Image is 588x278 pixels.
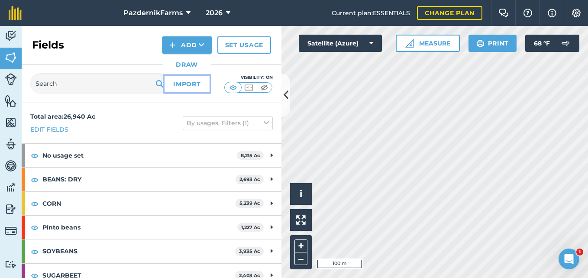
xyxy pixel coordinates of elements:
[294,252,307,265] button: –
[22,239,281,263] div: SOYBEANS3,935 Ac
[5,159,17,172] img: svg+xml;base64,PD94bWwgdmVyc2lvbj0iMS4wIiBlbmNvZGluZz0idXRmLTgiPz4KPCEtLSBHZW5lcmF0b3I6IEFkb2JlIE...
[5,29,17,42] img: svg+xml;base64,PD94bWwgdmVyc2lvbj0iMS4wIiBlbmNvZGluZz0idXRmLTgiPz4KPCEtLSBHZW5lcmF0b3I6IEFkb2JlIE...
[476,38,485,48] img: svg+xml;base64,PHN2ZyB4bWxucz0iaHR0cDovL3d3dy53My5vcmcvMjAwMC9zdmciIHdpZHRoPSIxOSIgaGVpZ2h0PSIyNC...
[241,224,260,230] strong: 1,227 Ac
[9,6,22,20] img: fieldmargin Logo
[22,144,281,167] div: No usage set8,215 Ac
[243,83,254,92] img: svg+xml;base64,PHN2ZyB4bWxucz0iaHR0cDovL3d3dy53My5vcmcvMjAwMC9zdmciIHdpZHRoPSI1MCIgaGVpZ2h0PSI0MC...
[170,40,176,50] img: svg+xml;base64,PHN2ZyB4bWxucz0iaHR0cDovL3d3dy53My5vcmcvMjAwMC9zdmciIHdpZHRoPSIxNCIgaGVpZ2h0PSIyNC...
[525,35,579,52] button: 68 °F
[498,9,509,17] img: Two speech bubbles overlapping with the left bubble in the forefront
[557,35,574,52] img: svg+xml;base64,PD94bWwgdmVyc2lvbj0iMS4wIiBlbmNvZGluZz0idXRmLTgiPz4KPCEtLSBHZW5lcmF0b3I6IEFkb2JlIE...
[5,138,17,151] img: svg+xml;base64,PD94bWwgdmVyc2lvbj0iMS4wIiBlbmNvZGluZz0idXRmLTgiPz4KPCEtLSBHZW5lcmF0b3I6IEFkb2JlIE...
[299,35,382,52] button: Satellite (Azure)
[5,94,17,107] img: svg+xml;base64,PHN2ZyB4bWxucz0iaHR0cDovL3d3dy53My5vcmcvMjAwMC9zdmciIHdpZHRoPSI1NiIgaGVpZ2h0PSI2MC...
[523,9,533,17] img: A question mark icon
[22,168,281,191] div: BEANS: DRY2,693 Ac
[239,176,260,182] strong: 2,693 Ac
[162,36,212,54] button: Add DrawImport
[548,8,556,18] img: svg+xml;base64,PHN2ZyB4bWxucz0iaHR0cDovL3d3dy53My5vcmcvMjAwMC9zdmciIHdpZHRoPSIxNyIgaGVpZ2h0PSIxNy...
[468,35,517,52] button: Print
[31,175,39,185] img: svg+xml;base64,PHN2ZyB4bWxucz0iaHR0cDovL3d3dy53My5vcmcvMjAwMC9zdmciIHdpZHRoPSIxOCIgaGVpZ2h0PSIyNC...
[155,78,164,89] img: svg+xml;base64,PHN2ZyB4bWxucz0iaHR0cDovL3d3dy53My5vcmcvMjAwMC9zdmciIHdpZHRoPSIxOSIgaGVpZ2h0PSIyNC...
[396,35,460,52] button: Measure
[239,248,260,254] strong: 3,935 Ac
[296,215,306,225] img: Four arrows, one pointing top left, one top right, one bottom right and the last bottom left
[332,8,410,18] span: Current plan : ESSENTIALS
[5,225,17,237] img: svg+xml;base64,PD94bWwgdmVyc2lvbj0iMS4wIiBlbmNvZGluZz0idXRmLTgiPz4KPCEtLSBHZW5lcmF0b3I6IEFkb2JlIE...
[239,200,260,206] strong: 5,239 Ac
[206,8,223,18] span: 2026
[31,198,39,209] img: svg+xml;base64,PHN2ZyB4bWxucz0iaHR0cDovL3d3dy53My5vcmcvMjAwMC9zdmciIHdpZHRoPSIxOCIgaGVpZ2h0PSIyNC...
[405,39,414,48] img: Ruler icon
[5,181,17,194] img: svg+xml;base64,PD94bWwgdmVyc2lvbj0iMS4wIiBlbmNvZGluZz0idXRmLTgiPz4KPCEtLSBHZW5lcmF0b3I6IEFkb2JlIE...
[163,55,211,74] a: Draw
[534,35,550,52] span: 68 ° F
[5,116,17,129] img: svg+xml;base64,PHN2ZyB4bWxucz0iaHR0cDovL3d3dy53My5vcmcvMjAwMC9zdmciIHdpZHRoPSI1NiIgaGVpZ2h0PSI2MC...
[290,183,312,205] button: i
[30,125,68,134] a: Edit fields
[5,73,17,85] img: svg+xml;base64,PD94bWwgdmVyc2lvbj0iMS4wIiBlbmNvZGluZz0idXRmLTgiPz4KPCEtLSBHZW5lcmF0b3I6IEFkb2JlIE...
[228,83,239,92] img: svg+xml;base64,PHN2ZyB4bWxucz0iaHR0cDovL3d3dy53My5vcmcvMjAwMC9zdmciIHdpZHRoPSI1MCIgaGVpZ2h0PSI0MC...
[224,74,273,81] div: Visibility: On
[183,116,273,130] button: By usages, Filters (1)
[32,38,64,52] h2: Fields
[123,8,183,18] span: PazdernikFarms
[300,188,302,199] span: i
[294,239,307,252] button: +
[576,249,583,255] span: 1
[5,260,17,268] img: svg+xml;base64,PD94bWwgdmVyc2lvbj0iMS4wIiBlbmNvZGluZz0idXRmLTgiPz4KPCEtLSBHZW5lcmF0b3I6IEFkb2JlIE...
[42,239,235,263] strong: SOYBEANS
[217,36,271,54] a: Set usage
[31,246,39,257] img: svg+xml;base64,PHN2ZyB4bWxucz0iaHR0cDovL3d3dy53My5vcmcvMjAwMC9zdmciIHdpZHRoPSIxOCIgaGVpZ2h0PSIyNC...
[5,51,17,64] img: svg+xml;base64,PHN2ZyB4bWxucz0iaHR0cDovL3d3dy53My5vcmcvMjAwMC9zdmciIHdpZHRoPSI1NiIgaGVpZ2h0PSI2MC...
[241,152,260,158] strong: 8,215 Ac
[22,216,281,239] div: Pinto beans1,227 Ac
[5,203,17,216] img: svg+xml;base64,PD94bWwgdmVyc2lvbj0iMS4wIiBlbmNvZGluZz0idXRmLTgiPz4KPCEtLSBHZW5lcmF0b3I6IEFkb2JlIE...
[31,150,39,161] img: svg+xml;base64,PHN2ZyB4bWxucz0iaHR0cDovL3d3dy53My5vcmcvMjAwMC9zdmciIHdpZHRoPSIxOCIgaGVpZ2h0PSIyNC...
[30,73,169,94] input: Search
[42,168,236,191] strong: BEANS: DRY
[42,144,237,167] strong: No usage set
[259,83,270,92] img: svg+xml;base64,PHN2ZyB4bWxucz0iaHR0cDovL3d3dy53My5vcmcvMjAwMC9zdmciIHdpZHRoPSI1MCIgaGVpZ2h0PSI0MC...
[42,216,237,239] strong: Pinto beans
[559,249,579,269] iframe: Intercom live chat
[571,9,582,17] img: A cog icon
[30,113,95,120] strong: Total area : 26,940 Ac
[31,222,39,233] img: svg+xml;base64,PHN2ZyB4bWxucz0iaHR0cDovL3d3dy53My5vcmcvMjAwMC9zdmciIHdpZHRoPSIxOCIgaGVpZ2h0PSIyNC...
[42,192,236,215] strong: CORN
[22,192,281,215] div: CORN5,239 Ac
[417,6,482,20] a: Change plan
[163,74,211,94] a: Import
